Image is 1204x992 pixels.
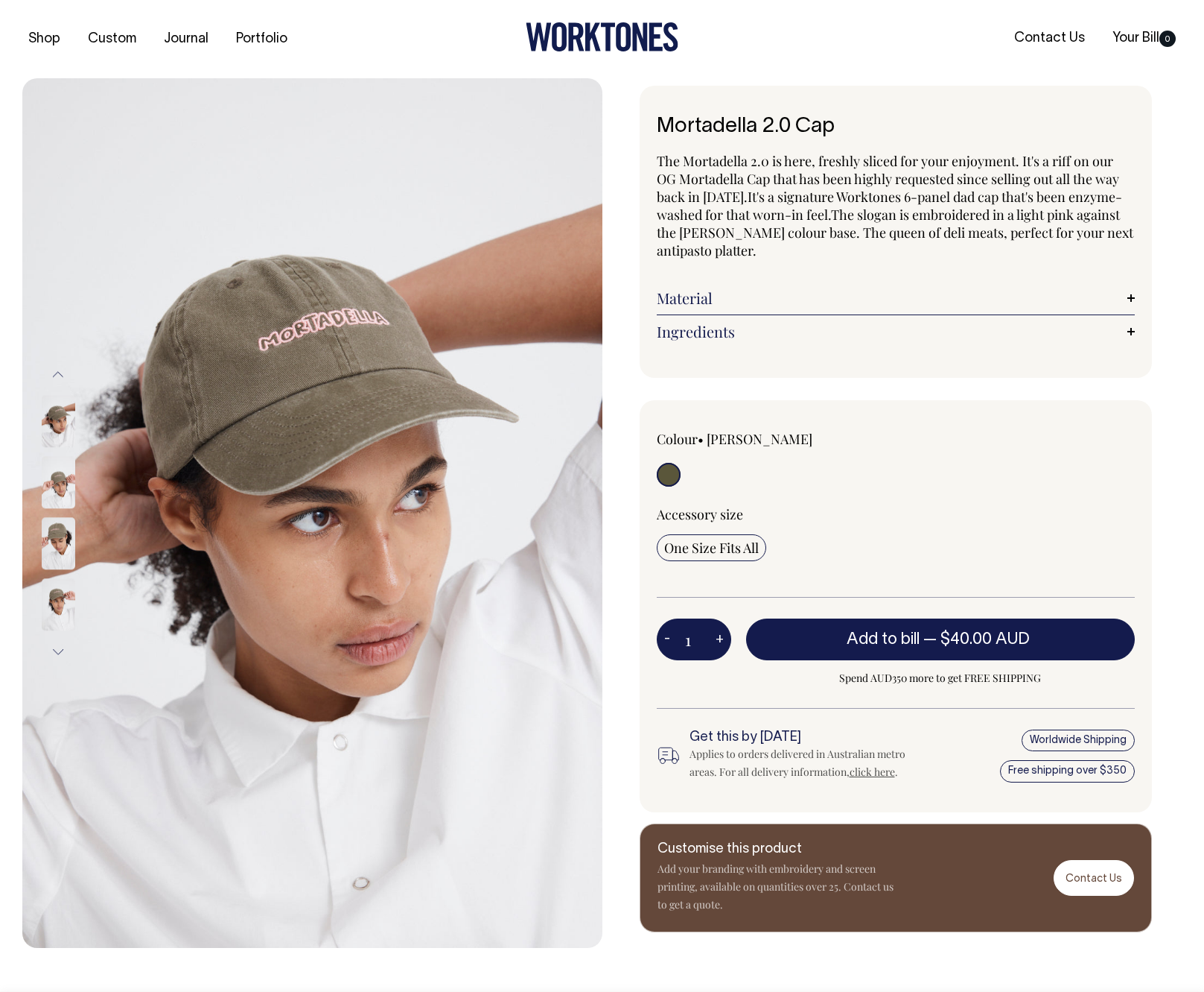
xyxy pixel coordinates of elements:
[850,765,895,779] a: click here
[47,635,69,669] button: Next
[22,78,602,948] img: Mortadella 2.0 Cap
[707,430,812,448] label: [PERSON_NAME]
[42,456,75,508] img: moss
[1159,31,1176,47] span: 0
[42,517,75,569] img: moss
[230,27,293,51] a: Portfolio
[657,323,1135,341] a: Ingredients
[708,625,731,654] button: +
[158,27,214,51] a: Journal
[657,289,1135,307] a: Material
[42,395,75,447] img: Mortadella 2.0 Cap
[22,27,66,51] a: Shop
[664,539,759,557] span: One Size Fits All
[657,842,896,857] h6: Customise this product
[47,358,69,391] button: Previous
[923,632,1033,647] span: —
[657,505,1135,523] div: Accessory size
[657,188,1122,241] span: It's a signature Worktones 6-panel dad cap that's been enzyme-washed for that worn-in feel. The s...
[1008,26,1091,51] a: Contact Us
[657,116,1135,139] h1: Mortadella 2.0 Cap
[746,669,1135,687] span: Spend AUD350 more to get FREE SHIPPING
[689,745,917,781] div: Applies to orders delivered in Australian metro areas. For all delivery information, .
[940,632,1030,647] span: $40.00 AUD
[1054,860,1134,895] a: Contact Us
[42,578,75,631] img: moss
[746,619,1135,660] button: Add to bill —$40.00 AUD
[698,430,704,448] span: •
[689,730,917,745] h6: Get this by [DATE]
[657,534,766,561] input: One Size Fits All
[847,632,920,647] span: Add to bill
[657,625,678,654] button: -
[657,430,848,448] div: Colour
[657,860,896,914] p: Add your branding with embroidery and screen printing, available on quantities over 25. Contact u...
[1106,26,1182,51] a: Your Bill0
[657,152,1135,259] p: The Mortadella 2.0 is here, freshly sliced for your enjoyment. It's a riff on our OG Mortadella C...
[82,27,142,51] a: Custom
